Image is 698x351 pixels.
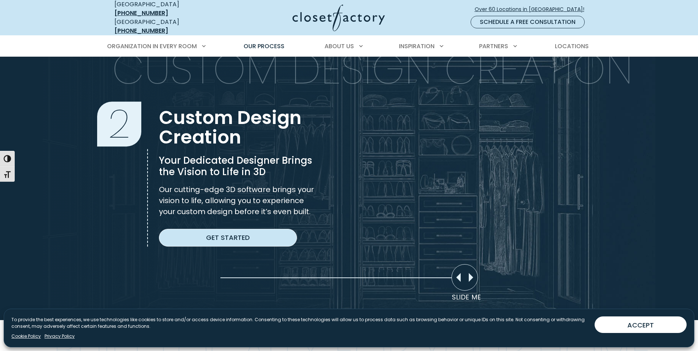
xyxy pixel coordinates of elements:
span: Our Process [244,42,284,50]
p: Custom Design Creation [112,48,633,90]
div: [GEOGRAPHIC_DATA] [114,18,221,35]
p: Slide Me [452,292,483,302]
p: Our cutting-edge 3D software brings your vision to life, allowing you to experience your custom d... [159,184,316,217]
a: [PHONE_NUMBER] [114,26,168,35]
p: To provide the best experiences, we use technologies like cookies to store and/or access device i... [11,316,589,330]
img: Closet Factory Logo [293,4,385,31]
span: Your Dedicated Designer Brings the Vision to Life in 3D [159,154,312,178]
span: 2 [97,102,141,146]
nav: Primary Menu [102,36,596,57]
span: Locations [555,42,589,50]
a: [PHONE_NUMBER] [114,9,168,17]
a: Schedule a Free Consultation [471,16,585,28]
span: Custom Design Creation [159,104,301,150]
a: Over 60 Locations in [GEOGRAPHIC_DATA]! [474,3,591,16]
span: Over 60 Locations in [GEOGRAPHIC_DATA]! [475,6,590,13]
button: ACCEPT [595,316,687,333]
a: Privacy Policy [45,333,75,340]
a: Cookie Policy [11,333,41,340]
span: Organization in Every Room [107,42,197,50]
span: Inspiration [399,42,435,50]
a: Get Started [159,229,297,247]
div: Move slider to compare images [451,264,478,291]
span: About Us [325,42,354,50]
span: Partners [479,42,508,50]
